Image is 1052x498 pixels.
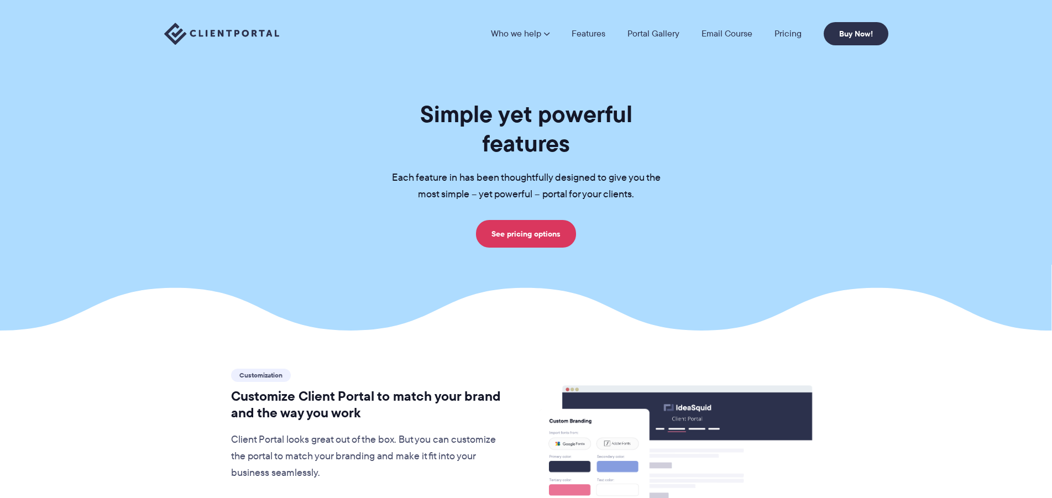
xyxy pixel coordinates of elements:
a: See pricing options [476,220,576,248]
h1: Simple yet powerful features [374,99,678,158]
a: Buy Now! [824,22,888,45]
h2: Customize Client Portal to match your brand and the way you work [231,388,510,421]
a: Pricing [774,29,802,38]
a: Features [572,29,605,38]
span: Customization [231,369,291,382]
a: Who we help [491,29,549,38]
p: Client Portal looks great out of the box. But you can customize the portal to match your branding... [231,432,510,481]
p: Each feature in has been thoughtfully designed to give you the most simple – yet powerful – porta... [374,170,678,203]
a: Portal Gallery [627,29,679,38]
a: Email Course [702,29,752,38]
